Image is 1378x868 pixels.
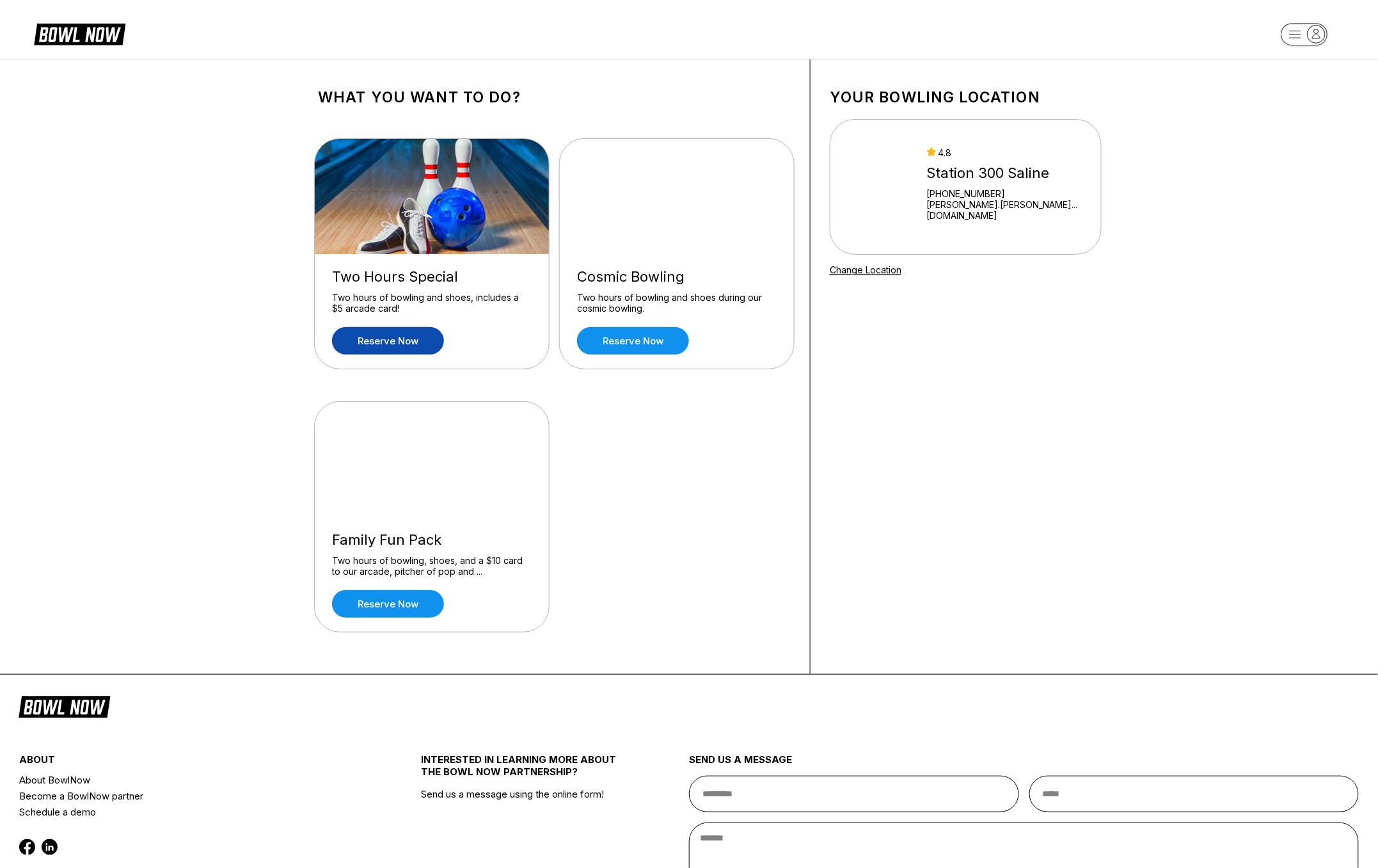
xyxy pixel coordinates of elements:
[315,139,550,254] img: Two Hours Special
[927,188,1084,199] div: [PHONE_NUMBER]
[847,139,915,235] img: Station 300 Saline
[830,264,901,275] a: Change Location
[560,139,795,254] img: Cosmic Bowling
[421,753,622,788] div: INTERESTED IN LEARNING MORE ABOUT THE BOWL NOW PARTNERSHIP?
[318,88,791,106] h1: What you want to do?
[19,772,354,788] a: About BowlNow
[332,555,532,577] div: Two hours of bowling, shoes, and a $10 card to our arcade, pitcher of pop and ...
[332,590,444,618] a: Reserve now
[927,199,1084,221] a: [PERSON_NAME].[PERSON_NAME]...[DOMAIN_NAME]
[830,88,1102,106] h1: Your bowling location
[19,788,354,804] a: Become a BowlNow partner
[332,268,532,285] div: Two Hours Special
[577,327,689,355] a: Reserve now
[927,165,1084,182] div: Station 300 Saline
[315,402,550,517] img: Family Fun Pack
[927,147,1084,158] div: 4.8
[332,327,444,355] a: Reserve now
[19,753,354,772] div: about
[577,268,777,285] div: Cosmic Bowling
[332,292,532,314] div: Two hours of bowling and shoes, includes a $5 arcade card!
[19,804,354,820] a: Schedule a demo
[332,531,532,549] div: Family Fun Pack
[689,753,1359,776] div: send us a message
[577,292,777,314] div: Two hours of bowling and shoes during our cosmic bowling.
